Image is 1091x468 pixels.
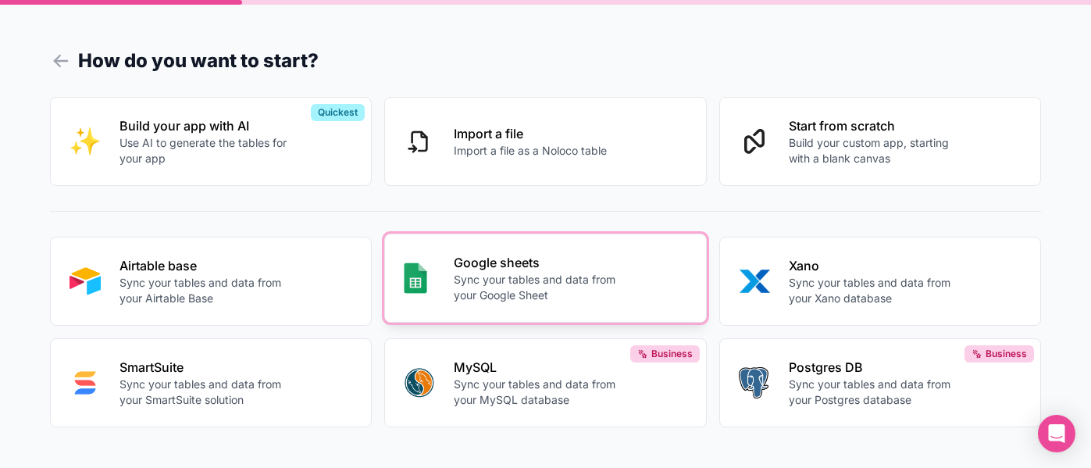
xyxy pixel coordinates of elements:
p: Xano [789,256,959,275]
img: INTERNAL_WITH_AI [70,126,101,157]
button: GOOGLE_SHEETSGoogle sheetsSync your tables and data from your Google Sheet [384,234,706,323]
img: XANO [739,266,770,297]
button: AIRTABLEAirtable baseSync your tables and data from your Airtable Base [50,237,372,326]
button: Start from scratchBuild your custom app, starting with a blank canvas [719,97,1041,186]
p: Import a file as a Noloco table [454,143,607,159]
img: SMART_SUITE [70,367,101,398]
img: GOOGLE_SHEETS [404,263,426,294]
div: Quickest [311,104,365,121]
p: Airtable base [119,256,290,275]
p: Sync your tables and data from your MySQL database [454,377,624,408]
button: SMART_SUITESmartSuiteSync your tables and data from your SmartSuite solution [50,338,372,427]
p: MySQL [454,358,624,377]
p: Sync your tables and data from your SmartSuite solution [119,377,290,408]
p: Sync your tables and data from your Airtable Base [119,275,290,306]
p: Use AI to generate the tables for your app [119,135,290,166]
p: SmartSuite [119,358,290,377]
button: INTERNAL_WITH_AIBuild your app with AIUse AI to generate the tables for your appQuickest [50,97,372,186]
img: POSTGRES [739,367,769,398]
img: AIRTABLE [70,266,101,297]
button: Import a fileImport a file as a Noloco table [384,97,706,186]
button: XANOXanoSync your tables and data from your Xano database [719,237,1041,326]
p: Google sheets [454,253,624,272]
button: MYSQLMySQLSync your tables and data from your MySQL databaseBusiness [384,338,706,427]
p: Sync your tables and data from your Postgres database [789,377,959,408]
span: Business [986,348,1027,360]
div: Open Intercom Messenger [1038,415,1075,452]
img: MYSQL [404,367,435,398]
button: POSTGRESPostgres DBSync your tables and data from your Postgres databaseBusiness [719,338,1041,427]
span: Business [651,348,693,360]
p: Start from scratch [789,116,959,135]
h1: How do you want to start? [50,47,1041,75]
p: Import a file [454,124,607,143]
p: Build your app with AI [119,116,290,135]
p: Sync your tables and data from your Xano database [789,275,959,306]
p: Build your custom app, starting with a blank canvas [789,135,959,166]
p: Postgres DB [789,358,959,377]
p: Sync your tables and data from your Google Sheet [454,272,624,303]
